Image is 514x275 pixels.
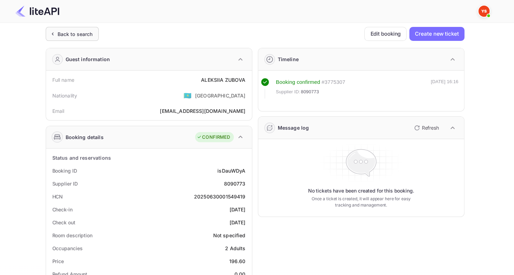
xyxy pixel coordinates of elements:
div: HCN [52,193,63,200]
div: Check-in [52,206,73,213]
div: Back to search [58,30,93,38]
div: [DATE] [230,206,246,213]
div: isDauWDyA [217,167,245,174]
div: Price [52,258,64,265]
div: Message log [278,124,309,131]
span: 8090773 [301,88,319,95]
span: Supplier ID: [276,88,300,95]
button: Edit booking [364,27,407,41]
p: Once a ticket is created, it will appear here for easy tracking and management. [306,196,416,208]
div: Room description [52,232,92,239]
div: Status and reservations [52,154,111,161]
div: 8090773 [224,180,245,187]
div: CONFIRMED [197,134,230,141]
div: Timeline [278,56,299,63]
span: United States [184,89,192,102]
div: Occupancies [52,245,83,252]
p: No tickets have been created for this booking. [308,187,414,194]
p: Refresh [422,124,439,131]
div: 2 Adults [225,245,245,252]
button: Create new ticket [409,27,464,41]
button: Refresh [410,122,442,133]
div: 20250630001549419 [194,193,246,200]
div: Email [52,107,65,115]
div: Supplier ID [52,180,78,187]
div: [DATE] 16:16 [431,78,459,99]
div: Not specified [213,232,246,239]
img: LiteAPI Logo [15,6,59,17]
div: Booking confirmed [276,78,320,86]
div: # 3775307 [321,78,345,86]
div: Nationality [52,92,77,99]
div: [EMAIL_ADDRESS][DOMAIN_NAME] [160,107,245,115]
div: Guest information [66,56,110,63]
img: Yandex Support [478,6,490,17]
div: [DATE] [230,219,246,226]
div: Check out [52,219,75,226]
div: ALEKSIIA ZUBOVA [201,76,245,84]
div: Booking ID [52,167,77,174]
div: Booking details [66,133,104,141]
div: [GEOGRAPHIC_DATA] [195,92,246,99]
div: Full name [52,76,74,84]
div: 196.60 [229,258,246,265]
